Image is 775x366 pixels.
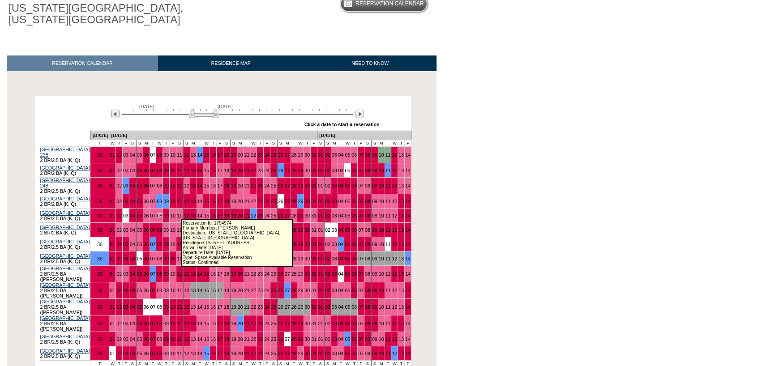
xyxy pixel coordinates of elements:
[210,152,216,157] a: 16
[116,152,122,157] a: 02
[278,183,283,188] a: 26
[231,168,236,173] a: 19
[170,213,176,218] a: 10
[111,110,120,118] img: Previous
[238,168,243,173] a: 20
[170,227,176,233] a: 10
[144,242,149,247] a: 06
[278,199,283,204] a: 26
[137,183,142,188] a: 05
[257,183,263,188] a: 23
[385,168,391,173] a: 11
[385,152,391,157] a: 11
[251,183,256,188] a: 22
[130,213,135,218] a: 04
[325,213,330,218] a: 02
[285,168,290,173] a: 27
[177,183,182,188] a: 11
[210,183,216,188] a: 16
[318,227,323,233] a: 01
[372,242,377,247] a: 09
[392,199,397,204] a: 12
[163,199,169,204] a: 09
[318,152,323,157] a: 01
[157,199,162,204] a: 08
[238,152,243,157] a: 20
[177,199,182,204] a: 11
[338,199,344,204] a: 04
[291,242,297,247] a: 28
[97,242,103,247] a: 30
[137,168,142,173] a: 05
[351,213,357,218] a: 06
[197,213,203,218] a: 14
[318,199,323,204] a: 01
[379,242,384,247] a: 10
[238,213,243,218] a: 20
[97,199,103,204] a: 30
[332,242,337,247] a: 03
[197,168,203,173] a: 14
[224,152,229,157] a: 18
[251,152,256,157] a: 22
[291,152,297,157] a: 28
[40,210,90,216] a: [GEOGRAPHIC_DATA]
[325,227,330,233] a: 02
[298,242,303,247] a: 29
[110,242,115,247] a: 01
[217,213,223,218] a: 17
[338,168,344,173] a: 04
[405,152,411,157] a: 14
[157,183,162,188] a: 08
[332,168,337,173] a: 03
[244,168,250,173] a: 21
[345,227,350,233] a: 05
[231,199,236,204] a: 19
[385,242,391,247] a: 11
[170,152,176,157] a: 10
[40,196,90,201] a: [GEOGRAPHIC_DATA]
[311,227,317,233] a: 31
[345,242,350,247] a: 05
[264,199,270,204] a: 24
[7,55,158,71] a: RESERVATION CALENDAR
[137,152,142,157] a: 05
[358,199,364,204] a: 07
[365,152,370,157] a: 08
[137,227,142,233] a: 05
[385,213,391,218] a: 11
[372,183,377,188] a: 09
[130,183,135,188] a: 04
[379,199,384,204] a: 10
[338,242,344,247] a: 04
[191,168,196,173] a: 13
[170,168,176,173] a: 10
[285,183,290,188] a: 27
[358,242,364,247] a: 07
[351,242,357,247] a: 06
[264,213,270,218] a: 24
[184,152,189,157] a: 12
[358,152,364,157] a: 07
[163,168,169,173] a: 09
[318,183,323,188] a: 01
[197,152,203,157] a: 14
[150,227,156,233] a: 07
[123,152,128,157] a: 03
[379,168,384,173] a: 10
[278,168,283,173] a: 26
[271,183,276,188] a: 25
[398,227,404,233] a: 13
[204,213,209,218] a: 15
[231,183,236,188] a: 19
[351,152,357,157] a: 06
[251,168,256,173] a: 22
[398,183,404,188] a: 13
[197,199,203,204] a: 14
[291,199,297,204] a: 28
[372,152,377,157] a: 09
[298,168,303,173] a: 29
[345,168,350,173] a: 05
[278,152,283,157] a: 26
[379,227,384,233] a: 10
